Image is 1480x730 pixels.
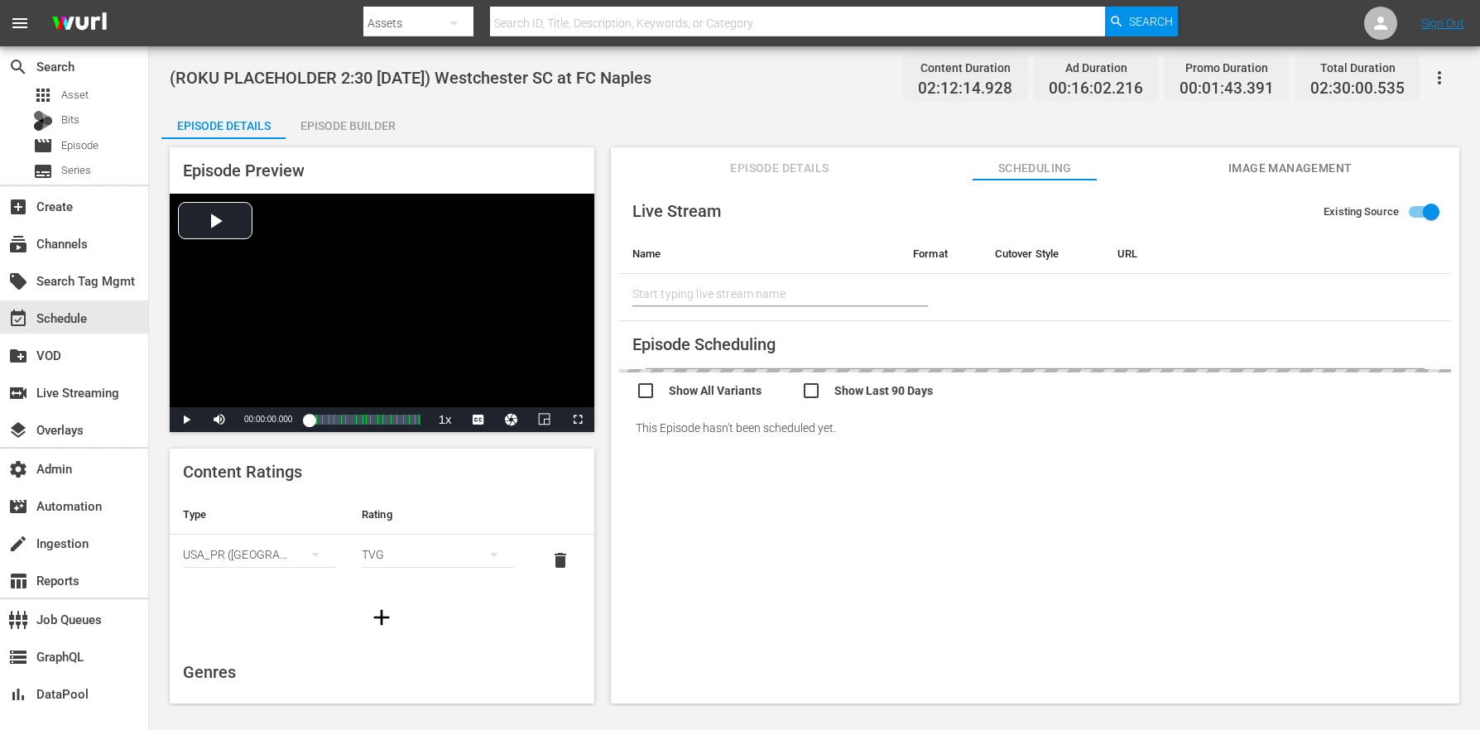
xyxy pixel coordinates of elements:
[33,111,53,131] div: Bits
[429,407,462,432] button: Playback Rate
[61,137,99,154] span: Episode
[33,85,53,105] span: Asset
[900,234,982,274] th: Format
[61,87,89,103] span: Asset
[170,407,203,432] button: Play
[286,106,410,146] div: Episode Builder
[1049,56,1143,79] div: Ad Duration
[1310,56,1405,79] div: Total Duration
[1129,7,1173,36] span: Search
[1105,7,1178,36] button: Search
[619,405,1451,451] div: This Episode hasn't been scheduled yet.
[8,684,28,704] span: DataPool
[1104,234,1425,274] th: URL
[8,534,28,554] span: Ingestion
[203,407,236,432] button: Mute
[1180,56,1274,79] div: Promo Duration
[918,79,1012,98] span: 02:12:14.928
[170,68,651,88] span: (ROKU PLACEHOLDER 2:30 [DATE]) Westchester SC at FC Naples
[170,495,348,535] th: Type
[244,415,292,424] span: 00:00:00.000
[550,550,570,570] span: delete
[286,106,410,139] button: Episode Builder
[982,234,1104,274] th: Cutover Style
[1228,158,1353,179] span: Image Management
[10,13,30,33] span: menu
[8,346,28,366] span: VOD
[61,162,91,179] span: Series
[8,383,28,403] span: Live Streaming
[8,610,28,630] span: Job Queues
[8,271,28,291] span: Search Tag Mgmt
[632,334,776,354] span: Episode Scheduling
[183,161,305,180] span: Episode Preview
[309,415,420,425] div: Progress Bar
[33,161,53,181] span: Series
[1421,17,1464,30] a: Sign Out
[170,495,594,586] table: simple table
[528,407,561,432] button: Picture-in-Picture
[348,495,527,535] th: Rating
[8,647,28,667] span: GraphQL
[973,158,1097,179] span: Scheduling
[40,4,119,43] img: ans4CAIJ8jUAAAAAAAAAAAAAAAAAAAAAAAAgQb4GAAAAAAAAAAAAAAAAAAAAAAAAJMjXAAAAAAAAAAAAAAAAAAAAAAAAgAT5G...
[8,234,28,254] span: Channels
[918,56,1012,79] div: Content Duration
[8,459,28,479] span: Admin
[8,57,28,77] span: Search
[1049,79,1143,98] span: 00:16:02.216
[1180,79,1274,98] span: 00:01:43.391
[541,540,580,580] button: delete
[1324,204,1399,220] span: Existing Source
[718,158,842,179] span: Episode Details
[561,407,594,432] button: Fullscreen
[183,531,335,578] div: USA_PR ([GEOGRAPHIC_DATA])
[619,234,900,274] th: Name
[1310,79,1405,98] span: 02:30:00.535
[161,106,286,146] div: Episode Details
[183,462,302,482] span: Content Ratings
[61,112,79,128] span: Bits
[161,106,286,139] button: Episode Details
[362,531,514,578] div: TVG
[8,497,28,516] span: Automation
[462,407,495,432] button: Captions
[8,571,28,591] span: Reports
[8,197,28,217] span: Create
[183,662,236,682] span: Genres
[495,407,528,432] button: Jump To Time
[632,201,721,221] span: Live Stream
[170,194,594,432] div: Video Player
[8,309,28,329] span: Schedule
[33,136,53,156] span: Episode
[8,420,28,440] span: Overlays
